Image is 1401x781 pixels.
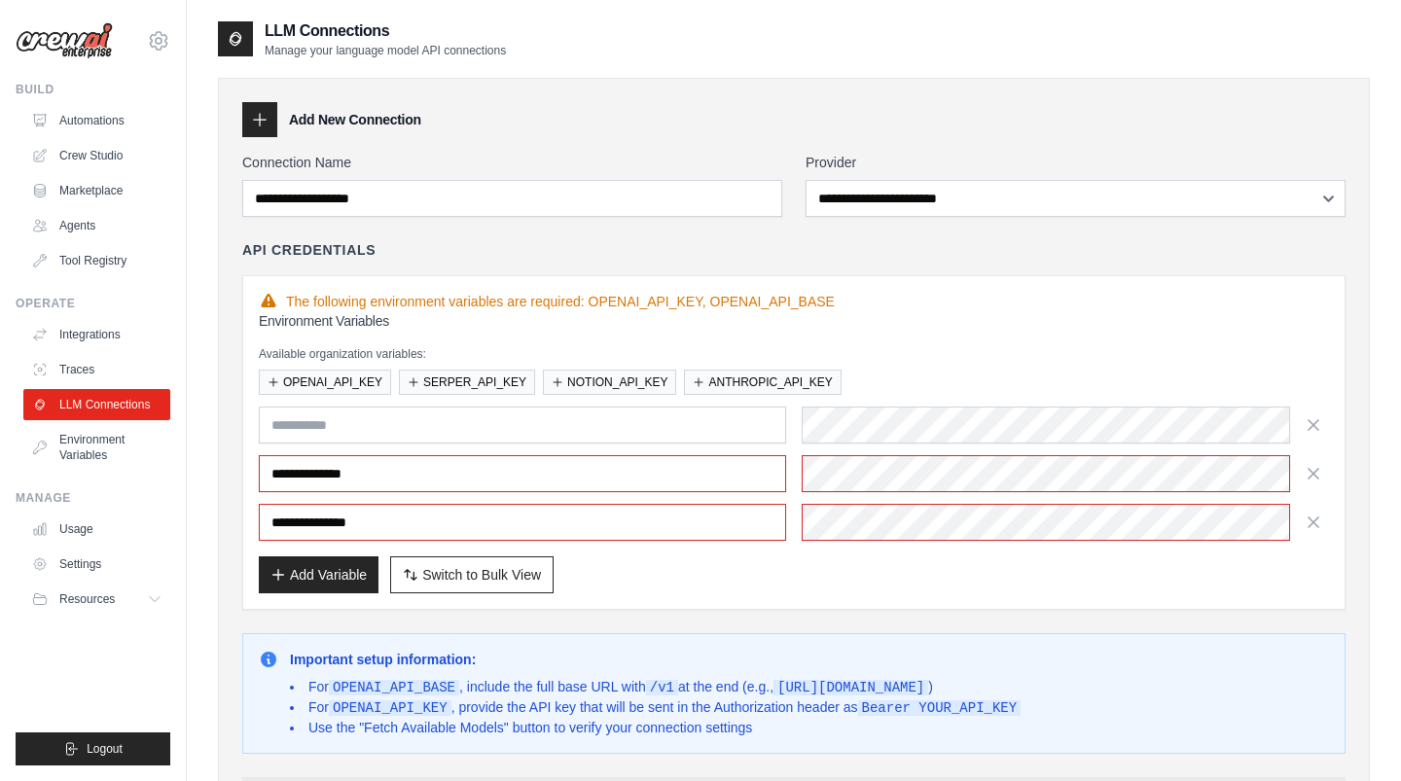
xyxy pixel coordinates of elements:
[23,319,170,350] a: Integrations
[290,697,1021,718] li: For , provide the API key that will be sent in the Authorization header as
[16,296,170,311] div: Operate
[259,311,1329,331] h3: Environment Variables
[290,718,1021,737] li: Use the "Fetch Available Models" button to verify your connection settings
[23,514,170,545] a: Usage
[290,652,476,667] strong: Important setup information:
[290,677,1021,697] li: For , include the full base URL with at the end (e.g., )
[329,700,451,716] code: OPENAI_API_KEY
[259,556,378,593] button: Add Variable
[289,110,421,129] h3: Add New Connection
[23,210,170,241] a: Agents
[259,346,1329,362] p: Available organization variables:
[390,556,554,593] button: Switch to Bulk View
[23,105,170,136] a: Automations
[684,370,841,395] button: ANTHROPIC_API_KEY
[16,22,113,59] img: Logo
[259,292,1329,311] div: The following environment variables are required: OPENAI_API_KEY, OPENAI_API_BASE
[329,680,459,695] code: OPENAI_API_BASE
[543,370,676,395] button: NOTION_API_KEY
[259,370,391,395] button: OPENAI_API_KEY
[59,591,115,607] span: Resources
[858,700,1022,716] code: Bearer YOUR_API_KEY
[23,584,170,615] button: Resources
[265,43,506,58] p: Manage your language model API connections
[16,490,170,506] div: Manage
[23,354,170,385] a: Traces
[265,19,506,43] h2: LLM Connections
[399,370,535,395] button: SERPER_API_KEY
[422,565,541,585] span: Switch to Bulk View
[23,175,170,206] a: Marketplace
[16,82,170,97] div: Build
[773,680,928,695] code: [URL][DOMAIN_NAME]
[23,549,170,580] a: Settings
[646,680,678,695] code: /v1
[23,424,170,471] a: Environment Variables
[806,153,1346,172] label: Provider
[87,741,123,757] span: Logout
[16,732,170,765] button: Logout
[23,140,170,171] a: Crew Studio
[23,245,170,276] a: Tool Registry
[242,153,782,172] label: Connection Name
[242,240,376,260] h4: API Credentials
[23,389,170,420] a: LLM Connections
